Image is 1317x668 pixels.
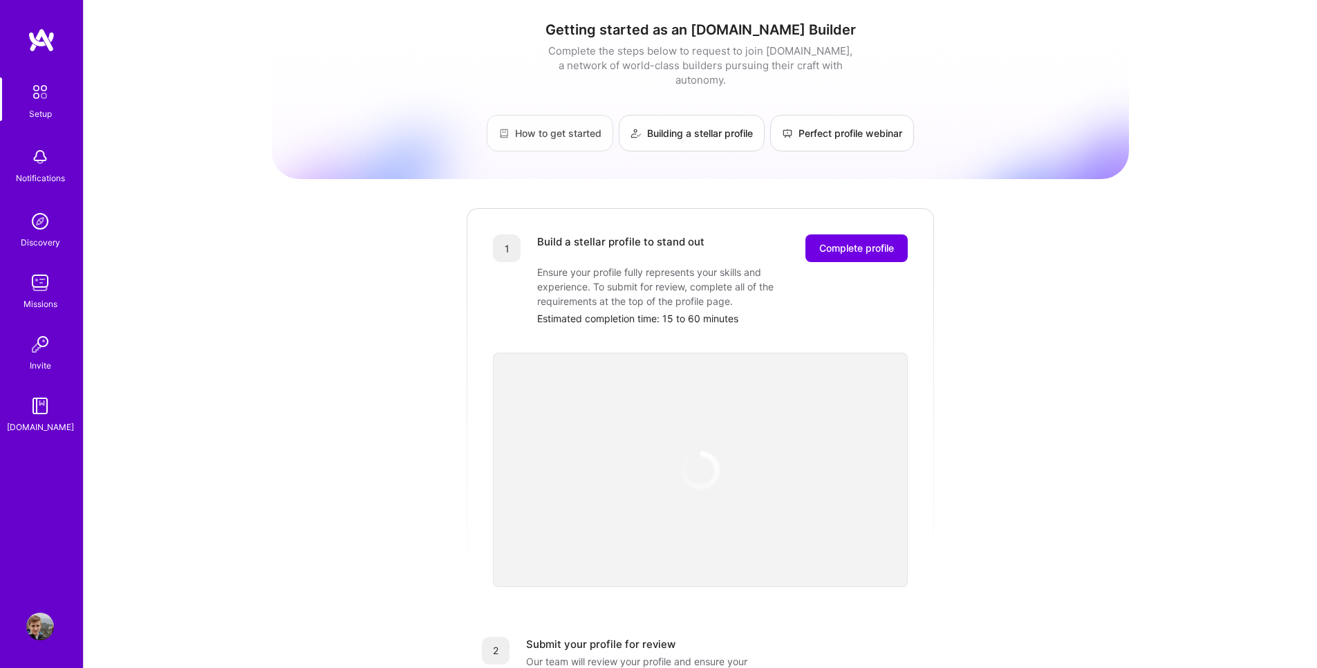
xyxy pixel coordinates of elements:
img: How to get started [498,128,510,139]
div: Discovery [21,235,60,250]
div: Setup [29,106,52,121]
div: Build a stellar profile to stand out [537,234,704,262]
div: Estimated completion time: 15 to 60 minutes [537,311,908,326]
div: Submit your profile for review [526,637,675,651]
div: [DOMAIN_NAME] [7,420,74,434]
button: Complete profile [805,234,908,262]
a: How to get started [487,115,613,151]
img: loading [680,449,721,491]
img: logo [28,28,55,53]
div: Notifications [16,171,65,185]
div: 1 [493,234,521,262]
a: User Avatar [23,613,57,640]
div: Missions [24,297,57,311]
div: Ensure your profile fully represents your skills and experience. To submit for review, complete a... [537,265,814,308]
h1: Getting started as an [DOMAIN_NAME] Builder [272,21,1129,38]
span: Complete profile [819,241,894,255]
div: Invite [30,358,51,373]
a: Perfect profile webinar [770,115,914,151]
img: Building a stellar profile [631,128,642,139]
img: discovery [26,207,54,235]
img: setup [26,77,55,106]
img: teamwork [26,269,54,297]
img: Invite [26,331,54,358]
img: User Avatar [26,613,54,640]
img: bell [26,143,54,171]
a: Building a stellar profile [619,115,765,151]
img: Perfect profile webinar [782,128,793,139]
img: guide book [26,392,54,420]
iframe: video [493,353,908,587]
div: 2 [482,637,510,665]
div: Complete the steps below to request to join [DOMAIN_NAME], a network of world-class builders purs... [545,44,856,87]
